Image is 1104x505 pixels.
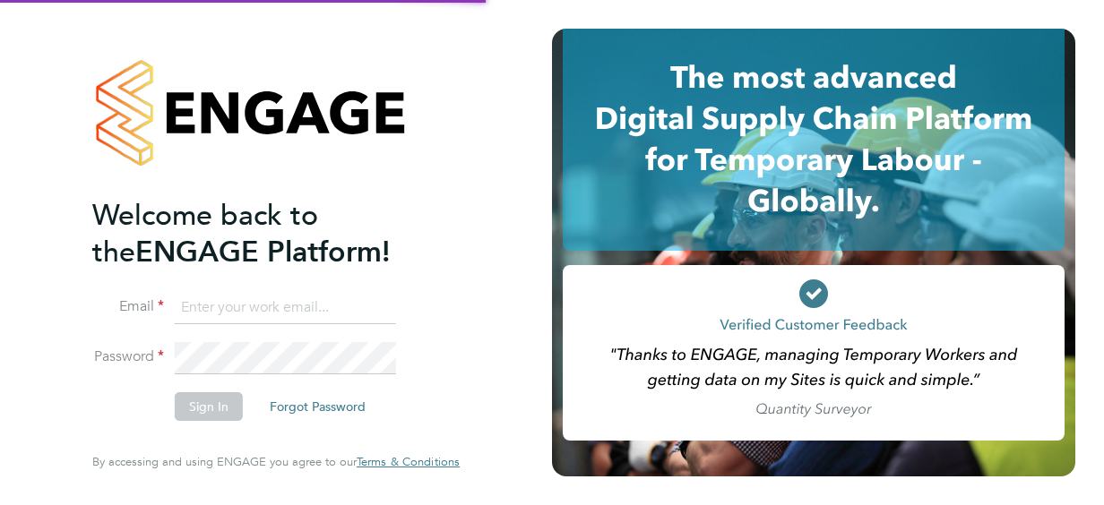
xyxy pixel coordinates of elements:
input: Enter your work email... [175,292,396,324]
label: Email [92,297,164,316]
button: Sign In [175,392,243,421]
label: Password [92,347,164,366]
h2: ENGAGE Platform! [92,197,442,270]
span: By accessing and using ENGAGE you agree to our [92,454,460,469]
button: Forgot Password [255,392,380,421]
a: Terms & Conditions [357,455,460,469]
span: Terms & Conditions [357,454,460,469]
span: Welcome back to the [92,198,318,270]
